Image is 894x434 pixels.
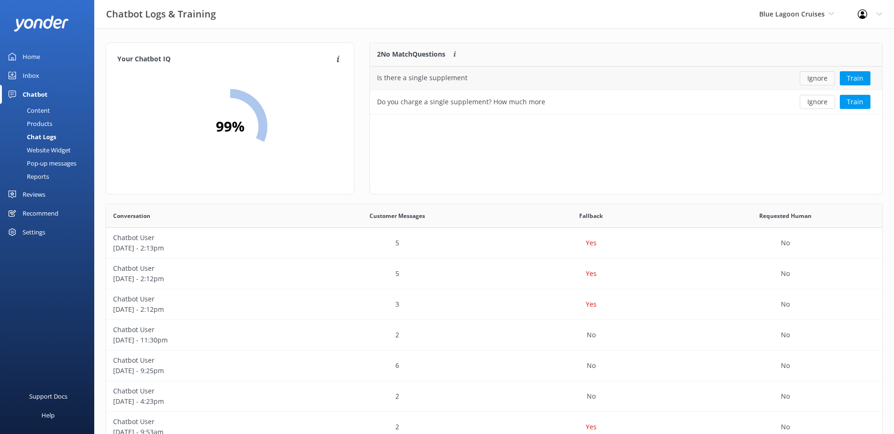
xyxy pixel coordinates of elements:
button: Train [840,95,870,109]
span: Blue Lagoon Cruises [759,9,825,18]
span: Customer Messages [369,211,425,220]
p: Chatbot User [113,386,293,396]
h3: Chatbot Logs & Training [106,7,216,22]
p: 3 [395,299,399,309]
p: 2 [395,391,399,401]
a: Content [6,104,94,117]
span: Conversation [113,211,150,220]
div: Home [23,47,40,66]
p: [DATE] - 2:12pm [113,274,293,284]
p: [DATE] - 2:12pm [113,304,293,315]
h2: 99 % [216,115,245,138]
a: Chat Logs [6,130,94,143]
div: Reports [6,170,49,183]
span: Requested Human [759,211,812,220]
p: No [781,330,790,340]
p: [DATE] - 4:23pm [113,396,293,407]
p: No [587,391,596,401]
div: Inbox [23,66,39,85]
p: 2 [395,330,399,340]
div: Reviews [23,185,45,204]
div: row [106,259,882,289]
a: Website Widget [6,143,94,157]
p: No [781,391,790,401]
p: Yes [586,238,597,248]
div: Do you charge a single supplement? How much more [377,97,545,107]
div: Chatbot [23,85,48,104]
span: Fallback [579,211,603,220]
p: Yes [586,299,597,309]
div: row [370,90,882,114]
p: No [781,238,790,248]
p: 2 No Match Questions [377,49,445,59]
div: row [370,67,882,90]
div: row [106,351,882,381]
p: Chatbot User [113,355,293,366]
p: Chatbot User [113,417,293,427]
p: Chatbot User [113,294,293,304]
div: Recommend [23,204,58,223]
p: No [781,268,790,279]
div: Chat Logs [6,130,56,143]
p: 5 [395,238,399,248]
p: Chatbot User [113,263,293,274]
p: No [781,422,790,432]
div: Support Docs [29,387,67,406]
div: Content [6,104,50,117]
div: Is there a single supplement [377,73,468,83]
p: Yes [586,268,597,279]
p: No [781,299,790,309]
p: 6 [395,360,399,371]
img: yonder-white-logo.png [14,16,68,31]
p: No [587,330,596,340]
p: No [587,360,596,371]
p: Yes [586,422,597,432]
div: row [106,320,882,351]
button: Ignore [800,95,835,109]
p: 2 [395,422,399,432]
div: grid [370,67,882,114]
div: Help [41,406,55,425]
div: Settings [23,223,45,242]
button: Ignore [800,71,835,85]
p: [DATE] - 11:30pm [113,335,293,345]
a: Pop-up messages [6,157,94,170]
p: No [781,360,790,371]
p: [DATE] - 2:13pm [113,243,293,253]
button: Train [840,71,870,85]
div: row [106,289,882,320]
p: Chatbot User [113,325,293,335]
p: 5 [395,268,399,279]
div: row [106,228,882,259]
a: Reports [6,170,94,183]
div: Pop-up messages [6,157,76,170]
a: Products [6,117,94,130]
div: Products [6,117,52,130]
p: Chatbot User [113,233,293,243]
div: row [106,381,882,412]
p: [DATE] - 9:25pm [113,366,293,376]
div: Website Widget [6,143,71,157]
h4: Your Chatbot IQ [117,54,334,65]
